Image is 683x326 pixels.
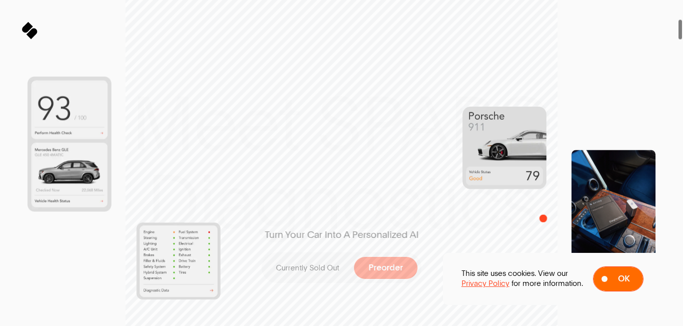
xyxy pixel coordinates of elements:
img: Interior product shot of SPARQ Diagnostics with Packaging [571,150,655,275]
img: System Health Status of Cars in the SPARQ App [136,222,220,299]
img: Vehicle Health Status [462,107,546,189]
span: Turn Your Car Into A Personalized AI [247,228,435,241]
img: Homescreen of SPARQ App. Consist of Vehilce Health Score and Overview of the Users Vehicle [27,77,111,212]
span: Turn Your Car Into A Personalized AI [264,228,418,241]
span: Preorder [368,263,403,272]
span: Ok [618,274,630,283]
button: Ok [593,266,643,291]
p: This site uses cookies. View our for more information. [461,268,583,289]
button: Preorder [354,257,417,279]
a: Privacy Policy [461,278,509,289]
p: Currently Sold Out [276,263,339,273]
